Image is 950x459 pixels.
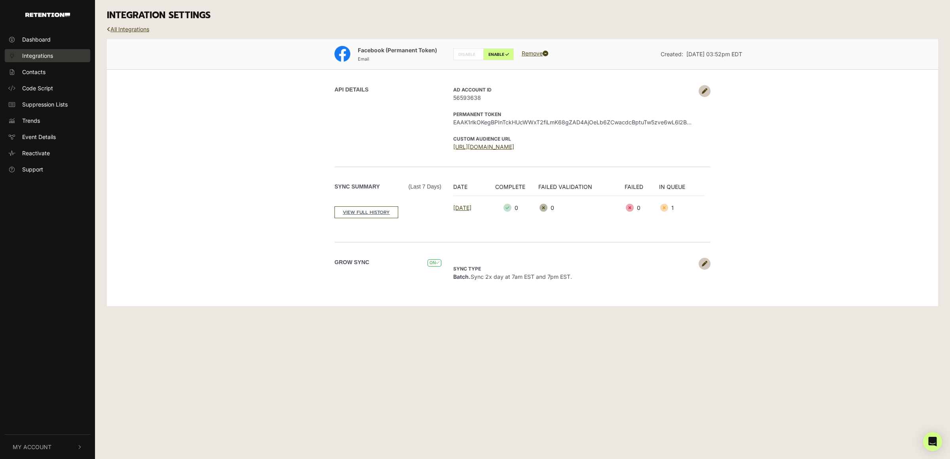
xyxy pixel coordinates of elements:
[334,206,398,218] a: VIEW FULL HISTORY
[453,183,487,196] th: DATE
[538,196,625,220] td: 0
[5,147,90,160] a: Reactivate
[22,116,40,125] span: Trends
[5,33,90,46] a: Dashboard
[538,183,625,196] th: FAILED VALIDATION
[453,118,695,126] span: EAAK1rlkOKegBPInTckHUcWWxT2fiLmK68gZAD4AjOeLb6ZCwacdcBptuTw5zve6wL6l2BYZBZAthH7T6Kwjfm41uK5YYkWTb...
[13,443,51,451] span: My Account
[453,136,511,142] strong: CUSTOM AUDIENCE URL
[453,273,471,280] strong: Batch.
[22,165,43,173] span: Support
[5,82,90,95] a: Code Script
[107,26,149,32] a: All Integrations
[659,196,705,220] td: 1
[22,149,50,157] span: Reactivate
[5,163,90,176] a: Support
[625,196,659,220] td: 0
[334,86,369,94] label: API DETAILS
[453,266,481,272] strong: Sync type
[625,183,659,196] th: FAILED
[334,183,441,191] label: Sync Summary
[522,50,548,57] a: Remove
[5,49,90,62] a: Integrations
[686,51,742,57] span: [DATE] 03:52pm EDT
[427,259,441,267] span: ON
[334,46,350,62] img: Facebook (Permanent Token)
[483,48,514,60] label: ENABLE
[358,56,369,62] small: Email
[5,435,90,459] button: My Account
[5,65,90,78] a: Contacts
[661,51,683,57] span: Created:
[408,183,441,191] span: (Last 7 days)
[22,100,68,109] span: Suppression Lists
[22,35,51,44] span: Dashboard
[107,10,938,21] h3: INTEGRATION SETTINGS
[453,143,514,150] a: [URL][DOMAIN_NAME]
[453,265,572,280] span: Sync 2x day at 7am EST and 7pm EST.
[453,204,471,211] a: [DATE]
[453,93,695,102] span: 56593638
[22,133,56,141] span: Event Details
[22,51,53,60] span: Integrations
[25,13,70,17] img: Retention.com
[487,183,538,196] th: COMPLETE
[659,183,705,196] th: IN QUEUE
[5,98,90,111] a: Suppression Lists
[358,47,437,53] span: Facebook (Permanent Token)
[5,130,90,143] a: Event Details
[5,114,90,127] a: Trends
[453,111,501,117] strong: Permanent Token
[22,68,46,76] span: Contacts
[334,258,369,267] label: Grow Sync
[453,87,492,93] strong: AD Account ID
[487,196,538,220] td: 0
[22,84,53,92] span: Code Script
[923,432,942,451] div: Open Intercom Messenger
[453,48,484,60] label: DISABLE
